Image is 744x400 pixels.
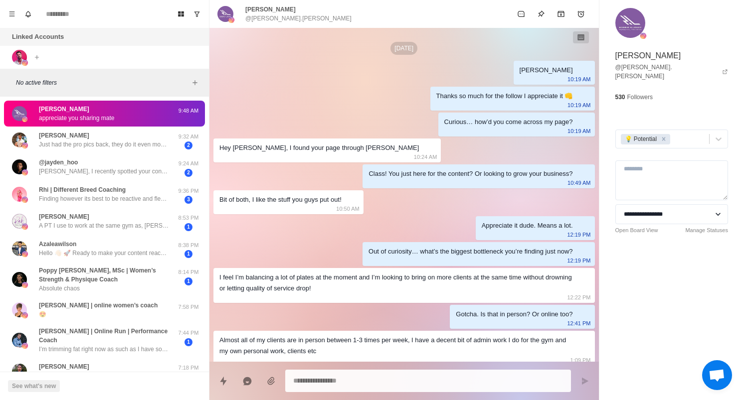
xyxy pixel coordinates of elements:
[12,32,64,42] p: Linked Accounts
[640,33,646,39] img: picture
[615,8,645,38] img: picture
[261,371,281,391] button: Add media
[176,241,201,250] p: 8:38 PM
[22,60,28,66] img: picture
[22,169,28,175] img: picture
[20,6,36,22] button: Notifications
[22,343,28,349] img: picture
[185,250,192,258] span: 1
[22,116,28,122] img: picture
[39,167,169,176] p: [PERSON_NAME], I recently spotted your content while scrolling 😂 Found 2-3 quick tweaks in your f...
[615,93,625,102] p: 530
[4,6,20,22] button: Menu
[336,203,359,214] p: 10:50 AM
[22,282,28,288] img: picture
[185,223,192,231] span: 1
[685,226,728,235] a: Manage Statuses
[390,42,417,55] p: [DATE]
[22,251,28,257] img: picture
[444,117,573,128] div: Curious… how’d you come across my page?
[185,141,192,149] span: 2
[369,246,572,257] div: Out of curiosity… what’s the biggest bottleneck you’re finding just now?
[185,277,192,285] span: 1
[369,168,572,179] div: Class! You just here for the content? Or looking to grow your business?
[16,78,189,87] p: No active filters
[22,197,28,203] img: picture
[176,187,201,195] p: 9:36 PM
[615,63,729,81] a: @[PERSON_NAME].[PERSON_NAME]
[39,362,89,371] p: [PERSON_NAME]
[176,133,201,141] p: 9:32 AM
[627,93,653,102] p: Followers
[12,333,27,348] img: picture
[567,255,590,266] p: 12:19 PM
[217,6,233,22] img: picture
[567,229,590,240] p: 12:19 PM
[622,134,659,144] div: 💡 Potential
[39,105,89,114] p: [PERSON_NAME]
[39,345,169,354] p: I’m trimming fat right now as such as I have some pure energy zappers then I’m rebuilding with sa...
[39,249,169,258] p: Hello 👋🏻 🚀 Ready to make your content reach its full potential and pull in the perfect audience?
[436,91,573,102] div: Thanks so much for the follow I appreciate it 👊
[39,185,126,194] p: Rhi | Different Breed Coaching
[176,364,201,372] p: 7:18 PM
[414,151,437,162] p: 10:24 AM
[39,212,89,221] p: [PERSON_NAME]
[551,4,571,24] button: Archive
[39,131,89,140] p: [PERSON_NAME]
[39,310,46,319] p: 😍
[12,159,27,174] img: picture
[176,159,201,168] p: 9:24 AM
[189,6,205,22] button: Show unread conversations
[245,14,352,23] p: @[PERSON_NAME].[PERSON_NAME]
[189,77,201,89] button: Add filters
[12,241,27,256] img: picture
[219,142,419,153] div: Hey [PERSON_NAME], I found your page through [PERSON_NAME]
[39,158,78,167] p: @jayden_hoo
[173,6,189,22] button: Board View
[185,196,192,204] span: 3
[219,335,573,357] div: Almost all of my clients are in person between 1-3 times per week, I have a decent bit of admin w...
[567,177,590,188] p: 10:49 AM
[39,240,76,249] p: Azaleawilson
[219,272,573,294] div: I feel I’m balancing a lot of plates at the moment and I’m looking to bring on more clients at th...
[567,318,590,329] p: 12:41 PM
[12,302,27,317] img: picture
[8,380,60,392] button: See what's new
[658,134,669,144] div: Remove 💡 Potential
[176,107,201,115] p: 9:48 AM
[520,65,573,76] div: [PERSON_NAME]
[571,4,591,24] button: Add reminder
[567,126,590,136] p: 10:19 AM
[511,4,531,24] button: Mark as unread
[31,51,43,63] button: Add account
[22,312,28,318] img: picture
[176,303,201,311] p: 7:58 PM
[12,106,27,121] img: picture
[39,327,176,345] p: [PERSON_NAME] | Online Run | Performance Coach
[456,309,572,320] div: Gotcha. Is that in person? Or online too?
[185,169,192,177] span: 2
[615,226,658,235] a: Open Board View
[39,284,80,293] p: Absolute chaos
[39,140,169,149] p: Just had the pro pics back, they do it even more justice. Beauty of a space with an even more pow...
[176,268,201,276] p: 8:14 PM
[22,142,28,148] img: picture
[12,214,27,229] img: picture
[12,187,27,202] img: picture
[615,50,681,62] p: [PERSON_NAME]
[22,224,28,230] img: picture
[531,4,551,24] button: Pin
[702,360,732,390] div: Open chat
[12,133,27,147] img: picture
[176,214,201,222] p: 8:53 PM
[39,114,114,123] p: appreciate you sharing mate
[12,50,27,65] img: picture
[185,338,192,346] span: 1
[176,329,201,337] p: 7:44 PM
[245,5,296,14] p: [PERSON_NAME]
[213,371,233,391] button: Quick replies
[39,221,169,230] p: A PT I use to work at the same gym as, [PERSON_NAME], did a post recommending you ☺️
[228,17,234,23] img: picture
[39,194,169,203] p: Finding however its best to be reactive and flexible with them at times, still in our infancy as ...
